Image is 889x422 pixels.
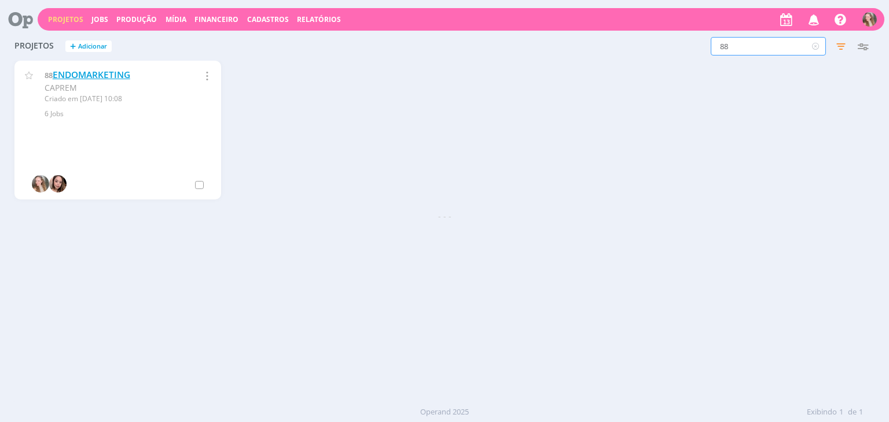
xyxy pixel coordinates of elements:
span: de [848,406,857,418]
button: Mídia [162,15,190,24]
button: Projetos [45,15,87,24]
div: - - - [9,210,880,222]
a: Financeiro [194,14,238,24]
input: Busca [711,37,826,55]
span: Cadastros [247,14,289,24]
button: Jobs [88,15,112,24]
span: Adicionar [78,43,107,50]
span: Projetos [14,41,54,51]
a: ENDOMARKETING [53,69,130,81]
span: + [70,40,76,53]
span: 1 [859,406,863,418]
span: 88 [45,70,53,80]
a: Relatórios [297,14,341,24]
button: +Adicionar [65,40,112,53]
img: T [49,175,67,193]
img: G [862,12,877,27]
button: G [862,9,877,29]
div: Criado em [DATE] 10:08 [45,94,181,104]
a: Mídia [166,14,186,24]
a: Produção [116,14,157,24]
span: Exibindo [807,406,837,418]
a: Jobs [91,14,108,24]
img: G [32,175,49,193]
button: Cadastros [244,15,292,24]
button: Financeiro [191,15,242,24]
button: Relatórios [293,15,344,24]
a: Projetos [48,14,83,24]
span: CAPREM [45,82,77,93]
span: 1 [839,406,843,418]
div: 6 Jobs [45,109,207,119]
button: Produção [113,15,160,24]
